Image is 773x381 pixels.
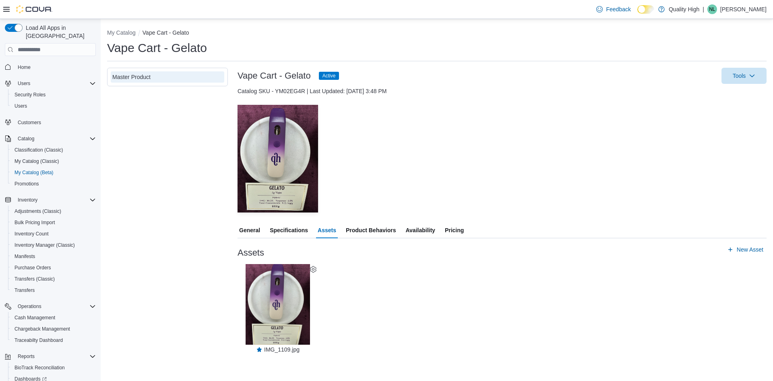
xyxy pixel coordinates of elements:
span: Bulk Pricing Import [11,218,96,227]
span: Promotions [11,179,96,189]
button: Operations [2,301,99,312]
button: Security Roles [8,89,99,100]
span: Chargeback Management [11,324,96,334]
span: Catalog [14,134,96,144]
span: Users [18,80,30,87]
span: Users [14,103,27,109]
a: Security Roles [11,90,49,100]
span: Active [319,72,339,80]
span: Classification (Classic) [11,145,96,155]
a: Customers [14,118,44,127]
span: New Asset [737,246,763,254]
button: Users [2,78,99,89]
span: Feedback [606,5,630,13]
span: Traceabilty Dashboard [11,335,96,345]
img: Image for Vape Cart - Gelato [238,105,318,212]
button: Operations [14,302,45,311]
button: New Asset [724,242,767,258]
span: Manifests [11,252,96,261]
div: Master Product [112,73,223,81]
button: Promotions [8,178,99,189]
span: Traceabilty Dashboard [14,337,63,344]
a: Home [14,62,34,72]
span: Active [322,72,336,79]
span: Inventory Count [14,231,49,237]
span: Availability [405,222,435,238]
a: Chargeback Management [11,324,73,334]
div: Catalog SKU - YM02EG4R | Last Updated: [DATE] 3:48 PM [238,87,767,95]
a: Users [11,101,30,111]
button: Customers [2,117,99,128]
span: Transfers [14,287,35,294]
span: Inventory Manager (Classic) [11,240,96,250]
span: Adjustments (Classic) [14,208,61,214]
a: Inventory Count [11,229,52,239]
span: Cash Management [14,314,55,321]
button: Users [14,79,33,88]
a: Transfers (Classic) [11,274,58,284]
button: Transfers [8,285,99,296]
h3: Vape Cart - Gelato [238,71,311,81]
a: Inventory Manager (Classic) [11,240,78,250]
span: Security Roles [11,90,96,100]
span: Purchase Orders [14,264,51,271]
a: Traceabilty Dashboard [11,335,66,345]
a: Cash Management [11,313,58,323]
span: Users [11,101,96,111]
span: My Catalog (Beta) [11,168,96,177]
button: Manifests [8,251,99,262]
button: Reports [2,351,99,362]
button: Transfers (Classic) [8,273,99,285]
button: My Catalog (Beta) [8,167,99,178]
span: Specifications [270,222,308,238]
button: Inventory [14,195,41,205]
a: BioTrack Reconciliation [11,363,68,373]
a: Feedback [593,1,634,17]
span: Inventory Count [11,229,96,239]
button: Chargeback Management [8,323,99,335]
span: Promotions [14,181,39,187]
span: Reports [18,353,35,360]
span: Security Roles [14,92,45,98]
span: Load All Apps in [GEOGRAPHIC_DATA] [23,24,96,40]
h1: Vape Cart - Gelato [107,40,207,56]
span: Assets [318,222,336,238]
span: Classification (Classic) [14,147,63,153]
span: Home [14,62,96,72]
span: Chargeback Management [14,326,70,332]
a: My Catalog (Beta) [11,168,57,177]
span: Pricing [445,222,464,238]
button: Cash Management [8,312,99,323]
button: My Catalog (Classic) [8,156,99,167]
button: Bulk Pricing Import [8,217,99,228]
span: Tools [733,72,746,80]
button: Inventory [2,194,99,206]
button: Inventory Manager (Classic) [8,239,99,251]
button: Reports [14,352,38,361]
span: Transfers [11,285,96,295]
button: Adjustments (Classic) [8,206,99,217]
span: Transfers (Classic) [11,274,96,284]
span: Inventory Manager (Classic) [14,242,75,248]
p: | [703,4,704,14]
a: Bulk Pricing Import [11,218,58,227]
span: Purchase Orders [11,263,96,273]
p: Quality High [669,4,699,14]
span: Bulk Pricing Import [14,219,55,226]
img: Image for IMG_1109.jpg [246,261,310,347]
a: Manifests [11,252,38,261]
button: Inventory Count [8,228,99,239]
span: My Catalog (Beta) [14,169,54,176]
span: General [239,222,260,238]
span: My Catalog (Classic) [14,158,59,164]
span: My Catalog (Classic) [11,156,96,166]
button: Classification (Classic) [8,144,99,156]
button: My Catalog [107,29,136,36]
button: Traceabilty Dashboard [8,335,99,346]
span: Product Behaviors [346,222,396,238]
span: Adjustments (Classic) [11,206,96,216]
span: Transfers (Classic) [14,276,55,282]
nav: An example of EuiBreadcrumbs [107,29,767,38]
span: BioTrack Reconciliation [11,363,96,373]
